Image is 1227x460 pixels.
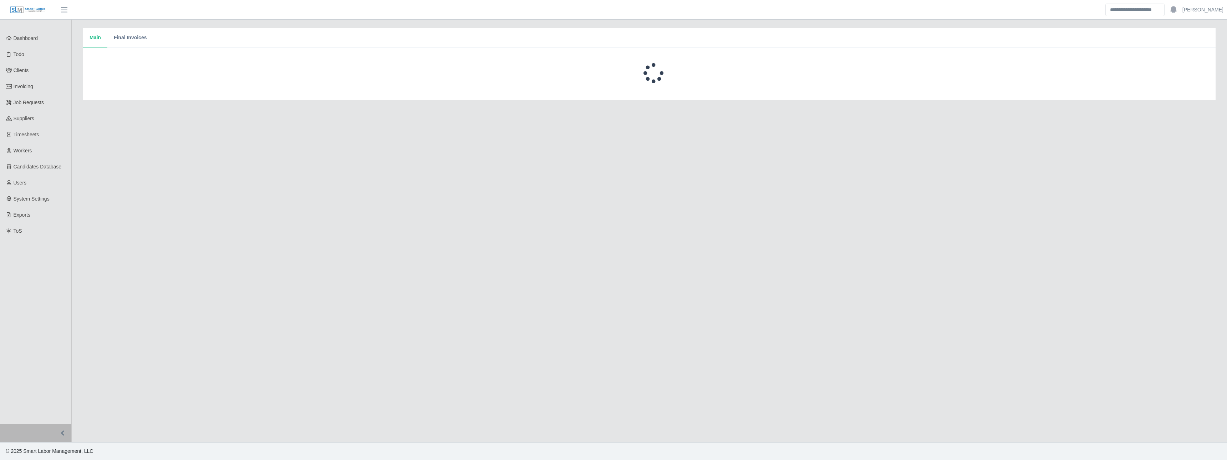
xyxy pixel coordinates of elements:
[14,51,24,57] span: Todo
[6,448,93,454] span: © 2025 Smart Labor Management, LLC
[14,132,39,137] span: Timesheets
[14,196,50,202] span: System Settings
[10,6,46,14] img: SLM Logo
[14,67,29,73] span: Clients
[1182,6,1223,14] a: [PERSON_NAME]
[14,212,30,218] span: Exports
[107,28,153,47] button: Final Invoices
[14,148,32,153] span: Workers
[83,28,107,47] button: Main
[1105,4,1165,16] input: Search
[14,228,22,234] span: ToS
[14,164,62,170] span: Candidates Database
[14,116,34,121] span: Suppliers
[14,84,33,89] span: Invoicing
[14,35,38,41] span: Dashboard
[14,180,27,186] span: Users
[14,100,44,105] span: Job Requests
